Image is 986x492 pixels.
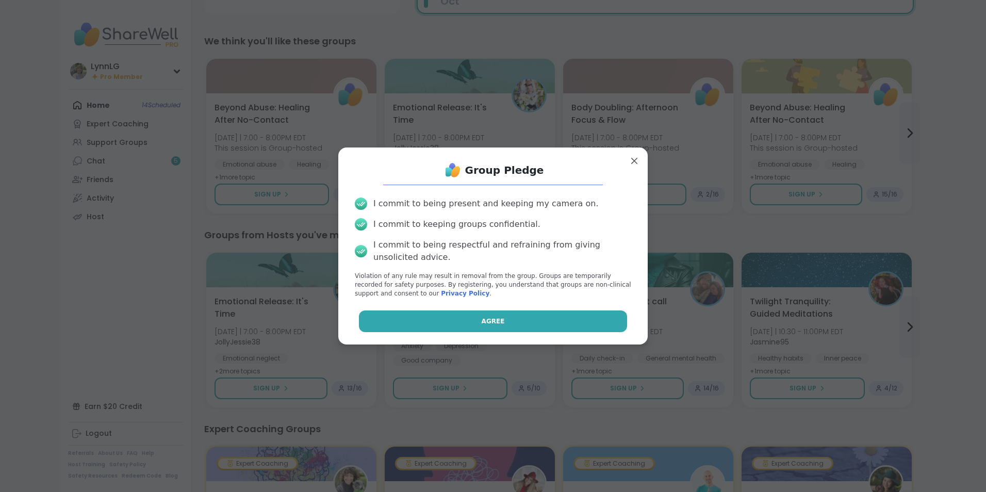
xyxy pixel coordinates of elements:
[373,218,540,231] div: I commit to keeping groups confidential.
[482,317,505,326] span: Agree
[465,163,544,177] h1: Group Pledge
[373,239,631,264] div: I commit to being respectful and refraining from giving unsolicited advice.
[441,290,489,297] a: Privacy Policy
[442,160,463,181] img: ShareWell Logo
[359,310,628,332] button: Agree
[373,198,598,210] div: I commit to being present and keeping my camera on.
[355,272,631,298] p: Violation of any rule may result in removal from the group. Groups are temporarily recorded for s...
